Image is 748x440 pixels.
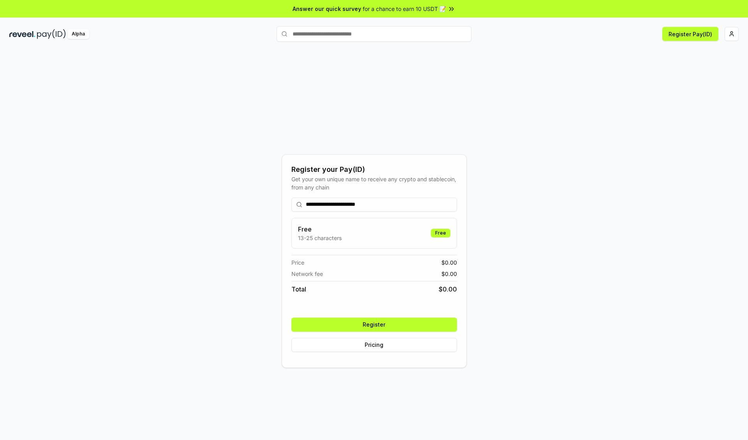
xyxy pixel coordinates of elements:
[298,224,342,234] h3: Free
[291,284,306,294] span: Total
[441,258,457,267] span: $ 0.00
[439,284,457,294] span: $ 0.00
[291,270,323,278] span: Network fee
[9,29,35,39] img: reveel_dark
[67,29,89,39] div: Alpha
[37,29,66,39] img: pay_id
[291,338,457,352] button: Pricing
[291,175,457,191] div: Get your own unique name to receive any crypto and stablecoin, from any chain
[293,5,361,13] span: Answer our quick survey
[441,270,457,278] span: $ 0.00
[298,234,342,242] p: 13-25 characters
[662,27,718,41] button: Register Pay(ID)
[431,229,450,237] div: Free
[363,5,446,13] span: for a chance to earn 10 USDT 📝
[291,318,457,332] button: Register
[291,258,304,267] span: Price
[291,164,457,175] div: Register your Pay(ID)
